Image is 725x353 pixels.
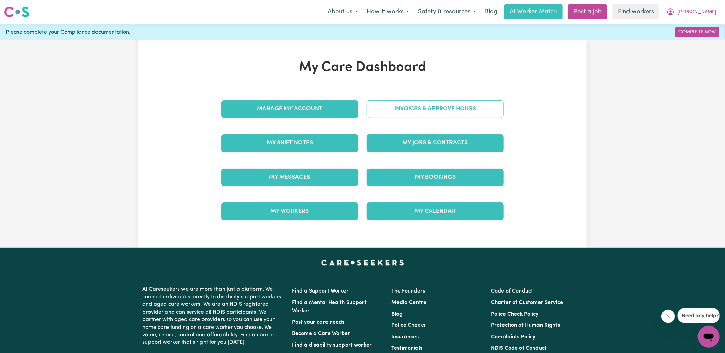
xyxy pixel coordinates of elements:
a: Careseekers home page [321,260,404,265]
button: My Account [662,5,721,19]
a: Testimonials [391,346,422,351]
a: Blog [391,312,403,317]
a: Code of Conduct [491,288,533,294]
a: Police Checks [391,323,425,328]
a: My Messages [221,169,358,186]
span: [PERSON_NAME] [677,8,717,16]
a: NDIS Code of Conduct [491,346,547,351]
a: Complaints Policy [491,334,536,340]
a: My Calendar [367,202,504,220]
a: Become a Care Worker [292,331,350,336]
a: My Shift Notes [221,134,358,152]
iframe: Close message [661,310,675,323]
a: Blog [480,4,501,19]
a: Find workers [613,4,659,19]
a: My Bookings [367,169,504,186]
a: Insurances [391,334,419,340]
h1: My Care Dashboard [217,59,508,76]
a: My Workers [221,202,358,220]
button: About us [323,5,362,19]
iframe: Message from company [678,308,720,323]
iframe: Button to launch messaging window [698,326,720,348]
a: Careseekers logo [4,4,29,20]
a: My Jobs & Contracts [367,134,504,152]
a: Find a Support Worker [292,288,349,294]
button: How it works [362,5,413,19]
a: Post your care needs [292,320,344,325]
span: Please complete your Compliance documentation. [6,28,130,36]
p: At Careseekers we are more than just a platform. We connect individuals directly to disability su... [142,283,284,349]
img: Careseekers logo [4,6,29,18]
a: Protection of Human Rights [491,323,560,328]
a: Police Check Policy [491,312,539,317]
a: Invoices & Approve Hours [367,100,504,118]
a: Media Centre [391,300,426,305]
a: Post a job [568,4,607,19]
button: Safety & resources [413,5,480,19]
a: Find a disability support worker [292,342,372,348]
a: Find a Mental Health Support Worker [292,300,367,314]
a: The Founders [391,288,425,294]
a: Charter of Customer Service [491,300,563,305]
a: AI Worker Match [504,4,563,19]
a: Complete Now [675,27,719,37]
a: Manage My Account [221,100,358,118]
